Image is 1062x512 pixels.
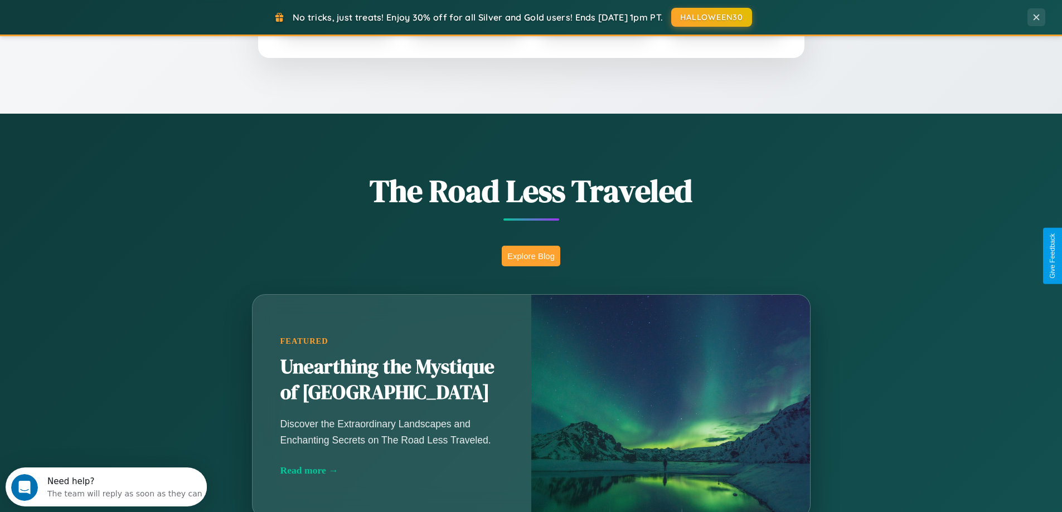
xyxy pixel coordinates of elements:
div: Open Intercom Messenger [4,4,207,35]
button: Explore Blog [502,246,560,266]
div: Read more → [280,465,503,476]
div: Give Feedback [1049,233,1056,279]
iframe: Intercom live chat discovery launcher [6,467,207,506]
h2: Unearthing the Mystique of [GEOGRAPHIC_DATA] [280,354,503,406]
h1: The Road Less Traveled [197,169,866,212]
div: Need help? [42,9,197,18]
button: HALLOWEEN30 [671,8,752,27]
div: Featured [280,337,503,346]
p: Discover the Extraordinary Landscapes and Enchanting Secrets on The Road Less Traveled. [280,416,503,447]
span: No tricks, just treats! Enjoy 30% off for all Silver and Gold users! Ends [DATE] 1pm PT. [293,12,663,23]
div: The team will reply as soon as they can [42,18,197,30]
iframe: Intercom live chat [11,474,38,501]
